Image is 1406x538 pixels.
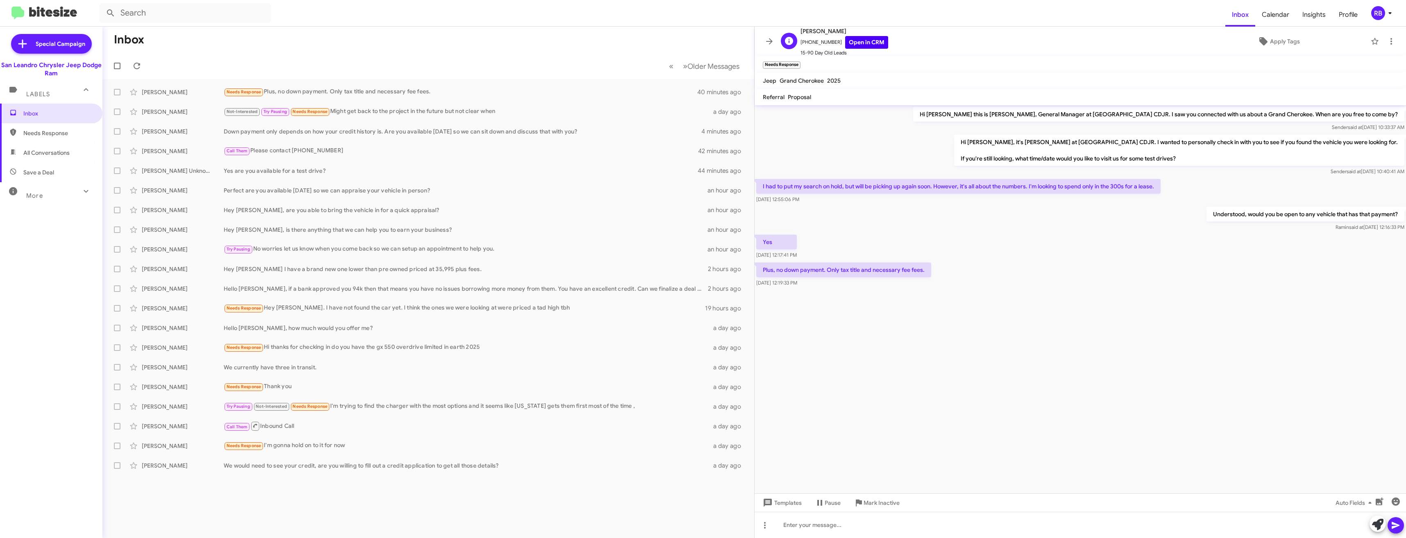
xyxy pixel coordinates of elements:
[224,265,708,273] div: Hey [PERSON_NAME] I have a brand new one lower than pre owned priced at 35,995 plus fees.
[801,49,888,57] span: 15-90 Day Old Leads
[293,109,327,114] span: Needs Response
[756,179,1161,194] p: I had to put my search on hold, but will be picking up again soon. However, it's all about the nu...
[1371,6,1385,20] div: RB
[709,402,748,411] div: a day ago
[142,147,224,155] div: [PERSON_NAME]
[755,495,808,510] button: Templates
[1225,3,1255,27] a: Inbox
[708,285,748,293] div: 2 hours ago
[708,245,748,253] div: an hour ago
[664,58,744,75] nav: Page navigation example
[709,422,748,430] div: a day ago
[142,108,224,116] div: [PERSON_NAME]
[756,235,797,249] p: Yes
[708,265,748,273] div: 2 hours ago
[142,167,224,175] div: [PERSON_NAME] Unknown
[142,88,224,96] div: [PERSON_NAME]
[224,146,698,156] div: Please contact [PHONE_NUMBER]
[763,77,776,84] span: Jeep
[227,424,248,429] span: Call Them
[26,90,50,98] span: Labels
[224,343,709,352] div: Hi thanks for checking in do you have the gx 550 overdrive limited in earth 2025
[664,58,678,75] button: Previous
[142,285,224,293] div: [PERSON_NAME]
[23,149,70,157] span: All Conversations
[224,226,708,234] div: Hey [PERSON_NAME], is there anything that we can help you to earn your business?
[701,127,748,136] div: 4 minutes ago
[1331,168,1404,174] span: Sender [DATE] 10:40:41 AM
[224,244,708,254] div: No worries let us know when you come back so we can setup an appointment to help you.
[227,109,258,114] span: Not-Interested
[709,344,748,352] div: a day ago
[1255,3,1296,27] a: Calendar
[709,442,748,450] div: a day ago
[224,303,705,313] div: Hey [PERSON_NAME]. I have not found the car yet. I think the ones we were looking at were priced ...
[142,226,224,234] div: [PERSON_NAME]
[1206,207,1404,222] p: Understood, would you be open to any vehicle that has that payment?
[224,382,709,391] div: Thank you
[683,61,687,71] span: »
[23,109,93,118] span: Inbox
[224,402,709,411] div: I'm trying to find the charger with the most options and it seems like [US_STATE] gets them first...
[756,280,797,286] span: [DATE] 12:19:33 PM
[293,404,327,409] span: Needs Response
[954,135,1404,166] p: Hi [PERSON_NAME], it's [PERSON_NAME] at [GEOGRAPHIC_DATA] CDJR. I wanted to personally check in w...
[224,285,708,293] div: Hello [PERSON_NAME], if a bank approved you 94k then that means you have no issues borrowing more...
[224,421,709,431] div: Inbound Call
[224,363,709,371] div: We currently have three in transit.
[864,495,900,510] span: Mark Inactive
[698,167,748,175] div: 44 minutes ago
[678,58,744,75] button: Next
[142,344,224,352] div: [PERSON_NAME]
[227,246,250,252] span: Try Pausing
[808,495,847,510] button: Pause
[142,186,224,194] div: [PERSON_NAME]
[669,61,674,71] span: «
[756,252,797,258] span: [DATE] 12:17:41 PM
[1349,224,1363,230] span: said at
[1190,34,1367,49] button: Apply Tags
[763,61,801,69] small: Needs Response
[227,384,261,389] span: Needs Response
[224,461,709,470] div: We would need to see your credit, are you willing to fill out a credit application to get all tho...
[224,107,709,116] div: Might get back to the project in the future but not clear when
[142,324,224,332] div: [PERSON_NAME]
[708,186,748,194] div: an hour ago
[705,304,748,312] div: 19 hours ago
[827,77,841,84] span: 2025
[913,107,1404,122] p: Hi [PERSON_NAME] this is [PERSON_NAME], General Manager at [GEOGRAPHIC_DATA] CDJR. I saw you conn...
[142,383,224,391] div: [PERSON_NAME]
[227,305,261,311] span: Needs Response
[698,147,748,155] div: 42 minutes ago
[99,3,271,23] input: Search
[709,363,748,371] div: a day ago
[845,36,888,49] a: Open in CRM
[1347,168,1361,174] span: said at
[708,226,748,234] div: an hour ago
[36,40,85,48] span: Special Campaign
[224,186,708,194] div: Perfect are you available [DATE] so we can appraise your vehicle in person?
[224,206,708,214] div: Hey [PERSON_NAME], are you able to bring the vehicle in for a quick appraisal?
[708,206,748,214] div: an hour ago
[227,89,261,95] span: Needs Response
[224,127,701,136] div: Down payment only depends on how your credit history is. Are you available [DATE] so we can sit d...
[227,148,248,154] span: Call Them
[825,495,841,510] span: Pause
[847,495,906,510] button: Mark Inactive
[23,168,54,176] span: Save a Deal
[788,93,811,101] span: Proposal
[26,192,43,199] span: More
[1332,124,1404,130] span: Sender [DATE] 10:33:37 AM
[142,461,224,470] div: [PERSON_NAME]
[1348,124,1362,130] span: said at
[11,34,92,54] a: Special Campaign
[709,324,748,332] div: a day ago
[142,127,224,136] div: [PERSON_NAME]
[687,62,739,71] span: Older Messages
[227,345,261,350] span: Needs Response
[1332,3,1364,27] a: Profile
[227,443,261,448] span: Needs Response
[224,324,709,332] div: Hello [PERSON_NAME], how much would you offer me?
[227,404,250,409] span: Try Pausing
[1329,495,1381,510] button: Auto Fields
